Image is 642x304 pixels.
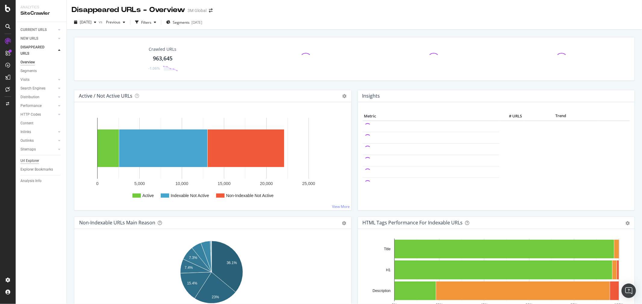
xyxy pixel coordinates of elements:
a: Analysis Info [20,178,62,184]
div: 3M Global [188,8,206,14]
div: Content [20,120,33,126]
a: Search Engines [20,85,56,92]
text: 25,000 [302,181,315,186]
text: Indexable Not Active [171,193,209,198]
a: Performance [20,103,56,109]
text: Title [384,247,391,251]
span: Previous [104,20,120,25]
i: Options [343,94,347,98]
text: Non-Indexable Not Active [226,193,274,198]
th: Metric [363,112,500,121]
span: 2025 Oct. 5th [80,20,91,25]
h4: Active / Not Active URLs [79,92,132,100]
span: vs [99,19,104,24]
h4: Insights [362,92,380,100]
text: Description [372,289,390,293]
div: Analytics [20,5,62,10]
text: 7.4% [185,266,193,270]
a: Distribution [20,94,56,100]
svg: A chart. [79,112,344,205]
button: [DATE] [72,17,99,27]
button: Segments[DATE] [164,17,205,27]
a: Overview [20,59,62,65]
div: Outlinks [20,138,34,144]
div: 963,645 [153,55,172,62]
div: Url Explorer [20,158,39,164]
div: arrow-right-arrow-left [209,8,212,13]
div: SiteCrawler [20,10,62,17]
a: Visits [20,77,56,83]
a: View More [332,204,350,209]
div: Disappeared URLs - Overview [72,5,185,15]
div: Open Intercom Messenger [622,284,636,298]
a: DISAPPEARED URLS [20,44,56,57]
a: HTTP Codes [20,111,56,118]
th: Trend [523,112,598,121]
text: Active [142,193,154,198]
div: Segments [20,68,37,74]
button: Previous [104,17,128,27]
text: 10,000 [175,181,188,186]
div: Visits [20,77,29,83]
div: Filters [141,20,151,25]
text: 5,000 [134,181,145,186]
text: 15,000 [218,181,231,186]
div: gear [625,221,630,225]
text: 36.1% [227,261,237,265]
div: CURRENT URLS [20,27,47,33]
div: Non-Indexable URLs Main Reason [79,220,155,226]
div: HTML Tags Performance for Indexable URLs [363,220,463,226]
a: Explorer Bookmarks [20,166,62,173]
text: 0 [96,181,99,186]
a: Segments [20,68,62,74]
div: HTTP Codes [20,111,41,118]
th: # URLS [499,112,523,121]
a: Url Explorer [20,158,62,164]
div: Search Engines [20,85,45,92]
button: Filters [133,17,159,27]
a: Outlinks [20,138,56,144]
div: Crawled URLs [149,46,176,52]
a: NEW URLS [20,35,56,42]
div: -1.06% [148,66,160,71]
div: Sitemaps [20,146,36,153]
div: Overview [20,59,35,65]
div: Performance [20,103,42,109]
a: Inlinks [20,129,56,135]
text: 15.4% [187,281,197,285]
div: Explorer Bookmarks [20,166,53,173]
text: 20,000 [260,181,273,186]
a: Sitemaps [20,146,56,153]
div: Distribution [20,94,39,100]
a: CURRENT URLS [20,27,56,33]
div: gear [342,221,346,225]
text: 23% [212,295,219,299]
span: Segments [173,20,190,25]
div: NEW URLS [20,35,38,42]
div: DISAPPEARED URLS [20,44,51,57]
div: Analysis Info [20,178,42,184]
div: [DATE] [191,20,202,25]
text: 7.3% [189,256,197,260]
a: Content [20,120,62,126]
div: Inlinks [20,129,31,135]
text: H1 [386,268,391,272]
